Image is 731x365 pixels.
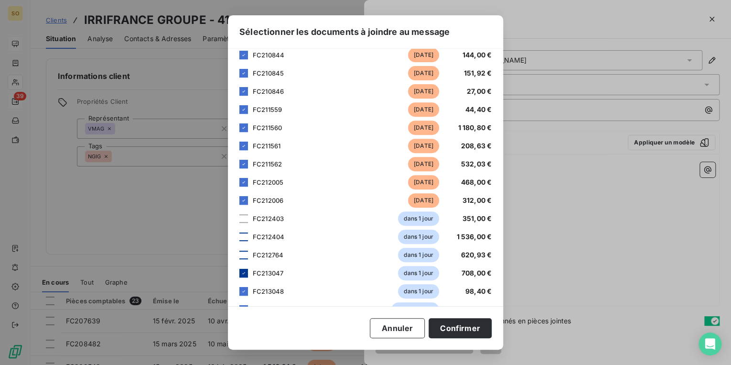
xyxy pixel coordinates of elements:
[391,302,439,317] span: dans 31 jours
[462,214,492,222] span: 351,00 €
[408,139,439,153] span: [DATE]
[398,230,439,244] span: dans 1 jour
[239,25,450,38] span: Sélectionner les documents à joindre au message
[457,232,492,241] span: 1 536,00 €
[408,84,439,99] span: [DATE]
[464,69,492,77] span: 151,92 €
[253,233,284,241] span: FC212404
[465,105,492,113] span: 44,40 €
[461,160,492,168] span: 532,03 €
[253,124,282,132] span: FC211560
[462,196,492,204] span: 312,00 €
[462,51,492,59] span: 144,00 €
[458,123,492,132] span: 1 180,80 €
[398,248,439,262] span: dans 1 jour
[253,288,284,295] span: FC213048
[461,251,492,259] span: 620,93 €
[398,266,439,280] span: dans 1 jour
[253,106,282,113] span: FC211559
[456,305,492,313] span: 7 320,00 €
[398,284,439,299] span: dans 1 jour
[465,287,492,295] span: 98,40 €
[253,160,282,168] span: FC211562
[253,178,283,186] span: FC212005
[699,332,721,355] div: Open Intercom Messenger
[253,51,284,59] span: FC210844
[253,269,283,277] span: FC213047
[429,318,492,338] button: Confirmer
[408,193,439,208] span: [DATE]
[408,121,439,135] span: [DATE]
[253,142,280,150] span: FC211561
[253,215,284,222] span: FC212403
[408,102,439,117] span: [DATE]
[253,251,283,259] span: FC212764
[461,142,492,150] span: 208,63 €
[253,306,283,313] span: FC213562
[408,157,439,171] span: [DATE]
[461,178,492,186] span: 468,00 €
[408,175,439,189] span: [DATE]
[253,69,284,77] span: FC210845
[398,211,439,226] span: dans 1 jour
[370,318,425,338] button: Annuler
[408,66,439,80] span: [DATE]
[253,88,284,95] span: FC210846
[467,87,492,95] span: 27,00 €
[408,48,439,62] span: [DATE]
[462,269,492,277] span: 708,00 €
[253,197,283,204] span: FC212006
